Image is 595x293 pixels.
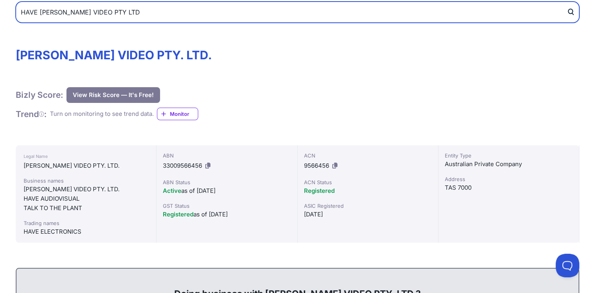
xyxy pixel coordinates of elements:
[304,152,432,159] div: ACN
[66,87,160,103] button: View Risk Score — It's Free!
[163,186,291,196] div: as of [DATE]
[24,185,148,194] div: [PERSON_NAME] VIDEO PTY. LTD.
[304,178,432,186] div: ACN Status
[304,187,335,194] span: Registered
[304,162,329,169] span: 9566456
[24,161,148,170] div: [PERSON_NAME] VIDEO PTY. LTD.
[24,219,148,227] div: Trading names
[16,90,63,100] h1: Bizly Score:
[556,254,579,277] iframe: Toggle Customer Support
[163,202,291,210] div: GST Status
[157,108,198,120] a: Monitor
[24,203,148,213] div: TALK TO THE PLANT
[163,162,202,169] span: 33009566456
[445,183,573,192] div: TAS 7000
[163,210,291,219] div: as of [DATE]
[24,194,148,203] div: HAVE AUDIOVISUAL
[24,177,148,185] div: Business names
[50,110,154,119] div: Turn on monitoring to see trend data.
[16,2,579,23] input: Search by Name, ABN or ACN
[445,159,573,169] div: Australian Private Company
[16,109,47,119] h1: Trend :
[304,210,432,219] div: [DATE]
[24,152,148,161] div: Legal Name
[445,175,573,183] div: Address
[445,152,573,159] div: Entity Type
[163,152,291,159] div: ABN
[24,227,148,236] div: HAVE ELECTRONICS
[163,178,291,186] div: ABN Status
[16,48,579,62] h1: [PERSON_NAME] VIDEO PTY. LTD.
[163,187,181,194] span: Active
[304,202,432,210] div: ASIC Registered
[170,110,198,118] span: Monitor
[163,211,193,218] span: Registered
